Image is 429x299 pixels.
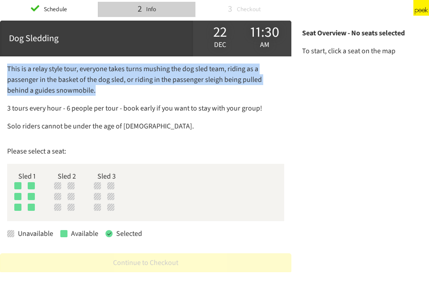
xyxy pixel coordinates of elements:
[198,26,242,38] div: 22
[198,24,242,53] div: Dec
[113,228,142,239] div: Selected
[242,26,287,38] div: 11:30
[302,38,420,56] div: To start, click a seat on the map
[143,3,156,16] div: Info
[54,171,80,182] div: Sled 2
[193,21,291,56] div: 22 Dec 11:30 am
[67,228,98,239] div: Available
[14,228,53,239] div: Unavailable
[14,171,40,182] div: Sled 1
[138,3,142,16] div: 2
[7,121,284,132] p: Solo riders cannot be under the age of [DEMOGRAPHIC_DATA].
[41,3,67,16] div: Schedule
[331,5,406,14] div: Powered by [DOMAIN_NAME]
[7,64,284,96] p: This is a relay style tour, everyone takes turns mushing the dog sled team, riding as a passenger...
[302,28,405,38] span: Seat Overview - No seats selected
[7,146,284,157] p: Please select a seat:
[234,3,261,16] div: Checkout
[98,2,196,17] li: 2 Info
[94,171,119,182] div: Sled 3
[9,32,184,45] div: Dog Sledding
[195,2,293,17] li: 3 Checkout
[242,38,287,51] div: am
[7,103,284,114] p: 3 tours every hour - 6 people per tour - book early if you want to stay with your group!
[228,3,232,16] div: 3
